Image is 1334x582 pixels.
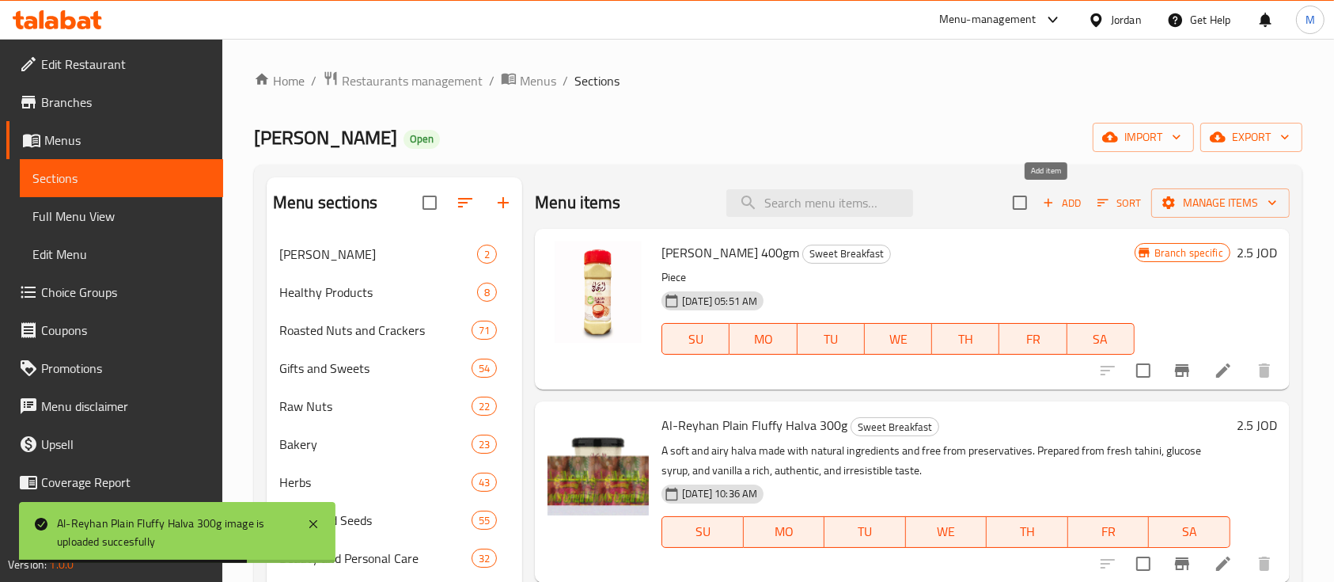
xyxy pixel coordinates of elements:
span: 23 [472,437,496,452]
div: Al Rayhan Bundles [279,245,477,264]
span: Coupons [41,321,210,340]
button: WE [865,323,932,355]
div: items [472,549,497,568]
span: Edit Restaurant [41,55,210,74]
div: Pulses and Seeds [279,511,472,530]
span: [PERSON_NAME] [279,245,477,264]
span: Herbs [279,473,472,492]
span: TU [831,520,900,543]
li: / [563,71,568,90]
a: Full Menu View [20,197,223,235]
a: Menus [6,121,223,159]
button: SU [661,323,730,355]
span: SU [669,328,723,351]
a: Edit Restaurant [6,45,223,83]
button: SA [1149,516,1230,548]
div: items [472,397,497,416]
span: Manage items [1164,193,1277,213]
span: Coverage Report [41,473,210,492]
span: Open [404,132,440,146]
span: Edit Menu [32,245,210,264]
div: Sweet Breakfast [851,417,939,436]
span: MO [736,328,790,351]
div: items [472,359,497,378]
span: WE [871,328,926,351]
button: TU [824,516,906,548]
button: export [1200,123,1302,152]
a: Edit menu item [1214,361,1233,380]
h2: Menu sections [273,191,377,215]
a: Menus [501,70,556,91]
div: items [472,435,497,454]
p: A soft and airy halva made with natural ingredients and free from preservatives. Prepared from fr... [661,441,1230,481]
span: 54 [472,361,496,376]
div: Open [404,130,440,149]
span: Add [1040,194,1083,212]
div: Roasted Nuts and Crackers71 [267,311,522,349]
span: Raw Nuts [279,397,472,416]
div: Jordan [1111,11,1142,29]
span: Restaurants management [342,71,483,90]
span: TH [938,328,993,351]
div: Raw Nuts22 [267,387,522,425]
button: FR [1068,516,1150,548]
span: Bakery [279,435,472,454]
span: 55 [472,513,496,528]
span: Sections [32,169,210,188]
div: Menu-management [939,10,1037,29]
span: 71 [472,323,496,338]
button: TH [932,323,999,355]
span: Sort [1097,194,1141,212]
div: Al-Reyhan Plain Fluffy Halva 300g image is uploaded succesfully [57,515,291,550]
span: Al-Reyhan Plain Fluffy Halva 300g [661,413,847,437]
div: Roasted Nuts and Crackers [279,321,472,340]
input: search [726,189,913,217]
h2: Menu items [535,191,621,215]
button: MO [730,323,797,355]
span: Sweet Breakfast [803,245,890,263]
button: delete [1245,352,1283,390]
a: Sections [20,159,223,197]
a: Upsell [6,425,223,463]
span: 32 [472,551,496,566]
button: TU [798,323,865,355]
button: Add [1037,191,1087,215]
a: Promotions [6,349,223,387]
span: Select to update [1127,354,1160,387]
span: Choice Groups [41,283,210,302]
span: Menus [520,71,556,90]
span: TU [804,328,858,351]
span: Version: [8,554,47,575]
img: Al-Reyhan Plain Fluffy Halva 300g [548,414,649,515]
div: Gifts and Sweets54 [267,349,522,387]
li: / [311,71,316,90]
span: Beauty and Personal Care [279,549,472,568]
span: SA [1074,328,1128,351]
a: Edit Menu [20,235,223,273]
button: Manage items [1151,188,1290,218]
span: SA [1155,520,1224,543]
h6: 2.5 JOD [1237,414,1277,436]
span: WE [912,520,981,543]
p: Piece [661,268,1134,287]
a: Branches [6,83,223,121]
span: Branches [41,93,210,112]
span: Sort items [1087,191,1151,215]
span: Sweet Breakfast [851,418,938,436]
button: import [1093,123,1194,152]
a: Coupons [6,311,223,349]
span: Menus [44,131,210,150]
a: Restaurants management [323,70,483,91]
a: Home [254,71,305,90]
span: FR [1006,328,1060,351]
button: SA [1067,323,1135,355]
div: Healthy Products8 [267,273,522,311]
div: items [477,283,497,302]
div: Herbs43 [267,463,522,501]
span: Promotions [41,359,210,378]
span: Gifts and Sweets [279,359,472,378]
